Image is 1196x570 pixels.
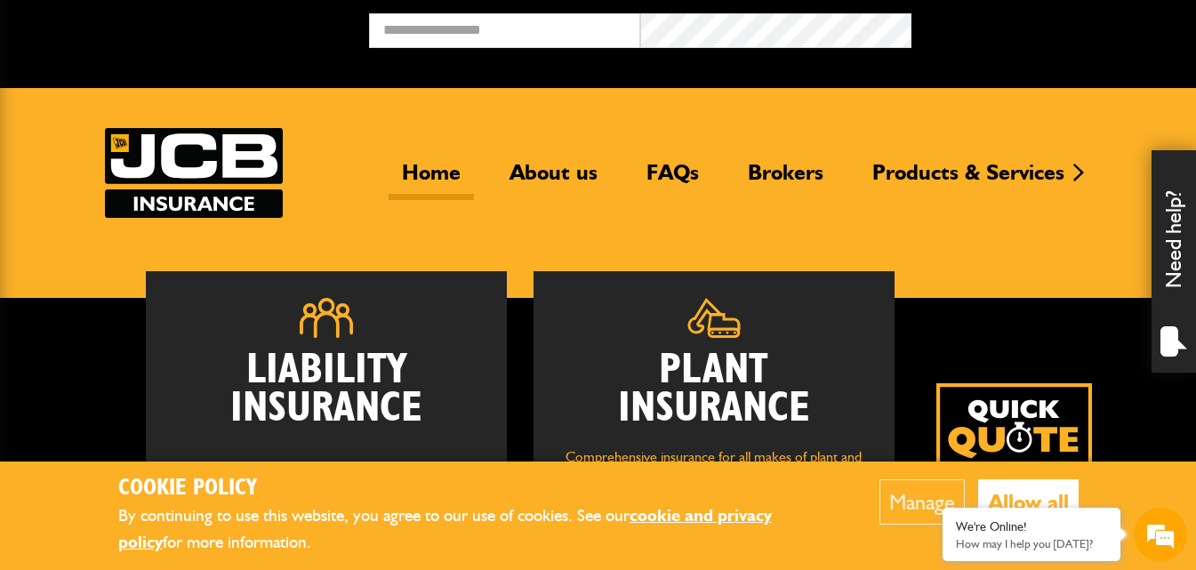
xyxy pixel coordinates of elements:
[956,519,1107,534] div: We're Online!
[173,351,480,438] h2: Liability Insurance
[936,383,1092,539] a: Get your insurance quote isn just 2-minutes
[978,479,1079,525] button: Allow all
[105,128,283,218] img: JCB Insurance Services logo
[389,159,474,200] a: Home
[911,13,1183,41] button: Broker Login
[633,159,712,200] a: FAQs
[560,351,868,428] h2: Plant Insurance
[496,159,611,200] a: About us
[859,159,1078,200] a: Products & Services
[956,537,1107,550] p: How may I help you today?
[118,502,825,557] p: By continuing to use this website, you agree to our use of cookies. See our for more information.
[118,475,825,502] h2: Cookie Policy
[1152,150,1196,373] div: Need help?
[173,455,480,556] p: Employers' and Public Liability insurance for groundworks, plant hire, light civil engineering, d...
[560,446,868,536] p: Comprehensive insurance for all makes of plant and machinery, including owned and hired in equipm...
[118,505,772,553] a: cookie and privacy policy
[734,159,837,200] a: Brokers
[879,479,965,525] button: Manage
[936,383,1092,539] img: Quick Quote
[105,128,283,218] a: JCB Insurance Services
